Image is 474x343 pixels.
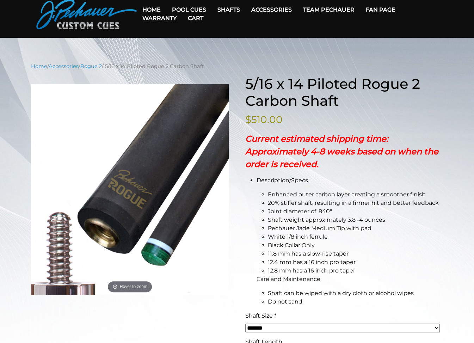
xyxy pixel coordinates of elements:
[49,63,79,69] a: Accessories
[268,208,332,215] span: Joint diameter of .840″
[268,250,349,257] span: 11.8 mm has a slow-rise taper
[31,62,443,70] nav: Breadcrumb
[182,9,209,27] a: Cart
[212,1,246,19] a: Shafts
[268,225,371,232] span: Pechauer Jade Medium Tip with pad
[274,312,276,319] abbr: required
[31,84,229,295] img: new-5-16x14-with-tip-jade.png
[137,1,166,19] a: Home
[246,1,297,19] a: Accessories
[245,75,443,109] h1: 5/16 x 14 Piloted Rogue 2 Carbon Shaft
[268,216,385,223] span: Shaft weight approximately 3.8 -4 ounces
[245,134,438,169] strong: Current estimated shipping time: Approximately 4-8 weeks based on when the order is received.
[268,242,315,249] span: Black Collar Only
[245,114,251,125] span: $
[257,177,308,184] span: Description/Specs
[268,259,356,265] span: 12.4 mm has a 16 inch pro taper
[297,1,360,19] a: Team Pechauer
[257,276,321,282] span: Care and Maintenance:
[268,298,302,305] span: Do not sand
[80,63,102,69] a: Rogue 2
[31,84,229,295] a: Hover to zoom
[245,114,283,125] bdi: 510.00
[268,290,414,296] span: Shaft can be wiped with a dry cloth or alcohol wipes
[137,9,182,27] a: Warranty
[268,233,328,240] span: White 1/8 inch ferrule
[268,267,355,274] span: 12.8 mm has a 16 inch pro taper
[166,1,212,19] a: Pool Cues
[31,63,47,69] a: Home
[360,1,401,19] a: Fan Page
[268,200,439,206] span: 20% stiffer shaft, resulting in a firmer hit and better feedback
[268,191,426,198] span: Enhanced outer carbon layer creating a smoother finish
[245,312,273,319] span: Shaft Size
